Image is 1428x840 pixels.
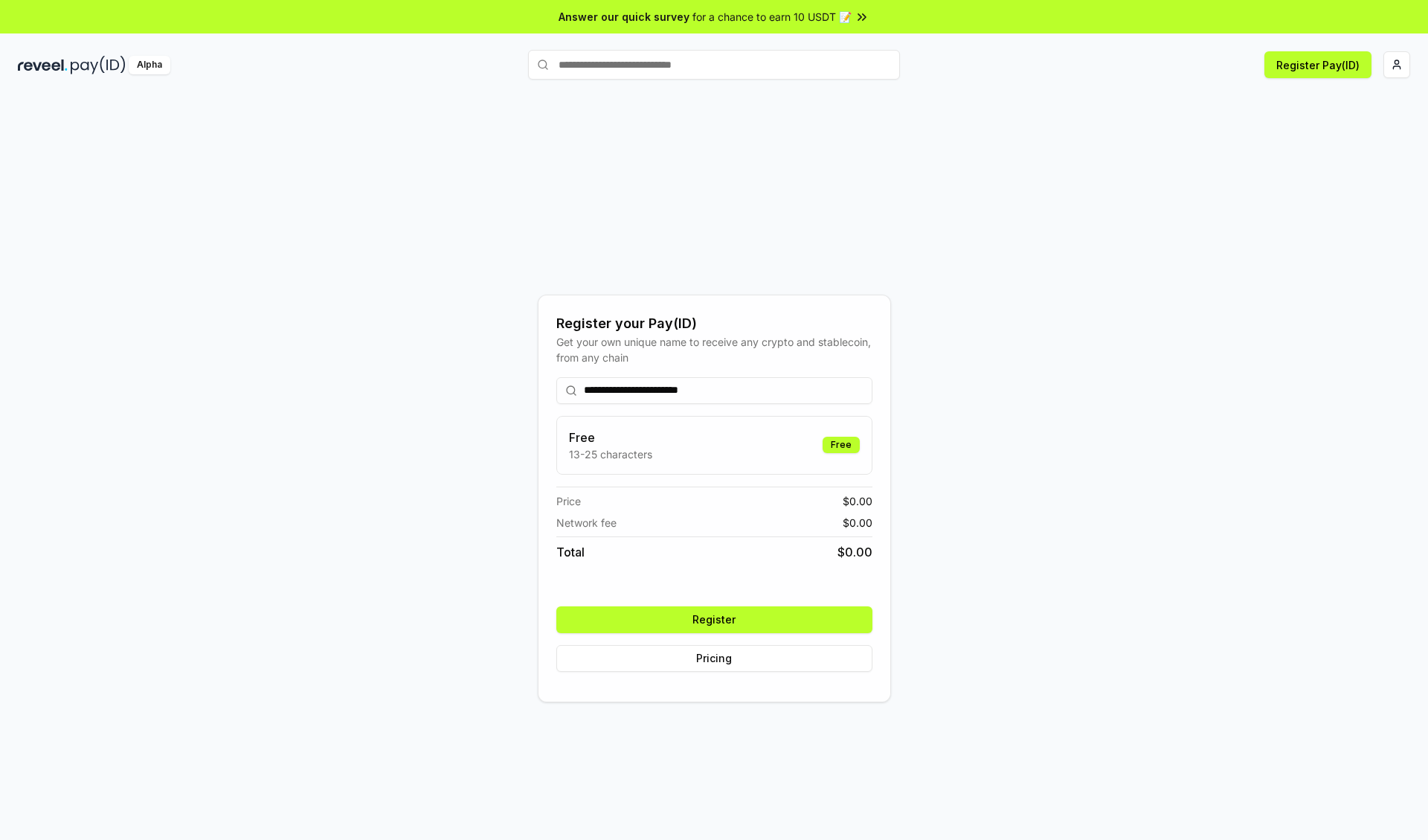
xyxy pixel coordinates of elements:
[692,9,852,25] span: for a chance to earn 10 USDT 📝
[843,493,872,509] span: $ 0.00
[556,515,617,530] span: Network fee
[569,446,652,462] p: 13-25 characters
[837,543,872,561] span: $ 0.00
[843,515,872,530] span: $ 0.00
[556,606,872,633] button: Register
[559,9,689,25] span: Answer our quick survey
[556,313,872,334] div: Register your Pay(ID)
[18,56,68,74] img: reveel_dark
[556,334,872,365] div: Get your own unique name to receive any crypto and stablecoin, from any chain
[823,437,860,453] div: Free
[1264,51,1371,78] button: Register Pay(ID)
[556,543,585,561] span: Total
[129,56,170,74] div: Alpha
[569,429,652,446] h3: Free
[556,645,872,672] button: Pricing
[71,56,126,74] img: pay_id
[556,493,581,509] span: Price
